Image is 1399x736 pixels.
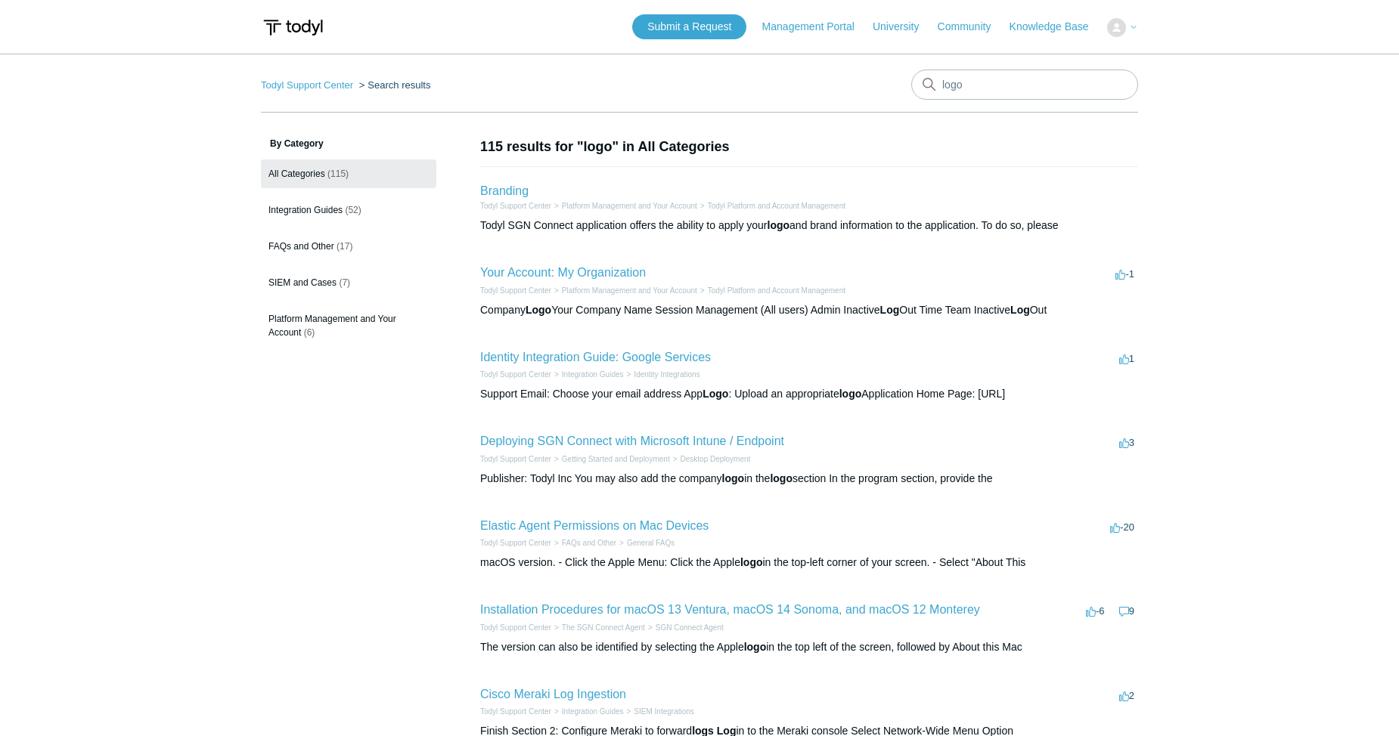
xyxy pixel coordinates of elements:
div: Support Email: Choose your email address App : Upload an appropriate Application Home Page: [URL] [480,386,1138,402]
li: Getting Started and Deployment [551,453,670,465]
a: Knowledge Base [1010,19,1104,35]
a: Todyl Support Center [480,286,551,295]
li: FAQs and Other [551,537,616,549]
em: logo [768,219,790,231]
input: Search [911,70,1138,100]
li: Integration Guides [551,369,624,380]
span: -20 [1110,521,1134,533]
a: Installation Procedures for macOS 13 Ventura, macOS 14 Sonoma, and macOS 12 Monterey [480,603,980,616]
div: Publisher: Todyl Inc You may also add the company in the section In the program section, provide the [480,471,1138,487]
li: Todyl Platform and Account Management [697,285,845,296]
a: Integration Guides [562,370,624,379]
li: Desktop Deployment [670,453,751,465]
div: Todyl SGN Connect application offers the ability to apply your and brand information to the appli... [480,218,1138,233]
em: logo [839,388,862,400]
a: Todyl Platform and Account Management [708,286,845,295]
li: General FAQs [616,537,675,549]
a: Deploying SGN Connect with Microsoft Intune / Endpoint [480,434,784,447]
span: (6) [304,327,315,338]
a: Todyl Support Center [480,623,551,632]
a: SIEM and Cases (7) [261,268,436,297]
a: Todyl Support Center [480,202,551,210]
a: FAQs and Other (17) [261,232,436,261]
span: SIEM and Cases [268,277,337,288]
em: logo [740,556,763,568]
span: (17) [337,241,352,252]
a: Integration Guides (52) [261,196,436,224]
li: Platform Management and Your Account [551,285,697,296]
div: The version can also be identified by selecting the Apple in the top left of the screen, followed... [480,639,1138,655]
a: General FAQs [627,539,675,547]
em: logo [770,472,793,484]
a: Your Account: My Organization [480,266,646,279]
li: Identity Integrations [624,369,700,380]
a: Platform Management and Your Account (6) [261,305,436,347]
li: Search results [356,79,431,91]
span: -6 [1086,605,1105,617]
span: 9 [1119,605,1134,617]
a: The SGN Connect Agent [562,623,645,632]
span: Platform Management and Your Account [268,314,396,338]
li: Todyl Support Center [480,622,551,633]
em: Logo [703,388,728,400]
a: SIEM Integrations [634,707,693,716]
a: Identity Integration Guide: Google Services [480,351,711,363]
li: Platform Management and Your Account [551,200,697,212]
span: -1 [1115,268,1134,280]
span: 3 [1119,437,1134,448]
a: Todyl Platform and Account Management [708,202,845,210]
a: Identity Integrations [634,370,699,379]
em: Log [880,304,900,316]
li: SGN Connect Agent [645,622,724,633]
li: SIEM Integrations [624,706,694,717]
a: Platform Management and Your Account [562,202,697,210]
span: All Categories [268,169,325,179]
a: Todyl Support Center [261,79,353,91]
em: Logo [526,304,551,316]
div: Company Your Company Name Session Management (All users) Admin Inactive Out Time Team Inactive Out [480,302,1138,318]
a: Getting Started and Deployment [562,455,670,463]
a: Branding [480,184,529,197]
a: Elastic Agent Permissions on Mac Devices [480,519,709,532]
span: (52) [345,205,361,215]
div: macOS version. - Click the Apple Menu: Click the Apple in the top-left corner of your screen. - S... [480,555,1138,571]
a: University [873,19,934,35]
li: Todyl Platform and Account Management [697,200,845,212]
li: Todyl Support Center [480,537,551,549]
li: Todyl Support Center [480,200,551,212]
li: Todyl Support Center [480,369,551,380]
a: Platform Management and Your Account [562,286,697,295]
a: Integration Guides [562,707,624,716]
em: logo [744,641,767,653]
a: Community [938,19,1007,35]
a: All Categories (115) [261,159,436,188]
em: Log [1010,304,1030,316]
a: Todyl Support Center [480,455,551,463]
a: Management Portal [762,19,870,35]
h3: By Category [261,137,436,150]
a: Cisco Meraki Log Ingestion [480,688,626,700]
span: (7) [339,277,350,288]
a: Submit a Request [632,14,746,39]
li: Todyl Support Center [480,453,551,465]
li: Todyl Support Center [480,706,551,717]
img: Todyl Support Center Help Center home page [261,14,325,42]
a: Todyl Support Center [480,370,551,379]
span: 2 [1119,690,1134,701]
li: The SGN Connect Agent [551,622,645,633]
a: Desktop Deployment [681,455,751,463]
span: (115) [327,169,349,179]
li: Todyl Support Center [261,79,356,91]
span: Integration Guides [268,205,343,215]
a: SGN Connect Agent [656,623,724,632]
span: 1 [1119,353,1134,364]
h1: 115 results for "logo" in All Categories [480,137,1138,157]
a: Todyl Support Center [480,539,551,547]
a: Todyl Support Center [480,707,551,716]
a: FAQs and Other [562,539,616,547]
li: Integration Guides [551,706,624,717]
li: Todyl Support Center [480,285,551,296]
span: FAQs and Other [268,241,334,252]
em: logo [722,472,745,484]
